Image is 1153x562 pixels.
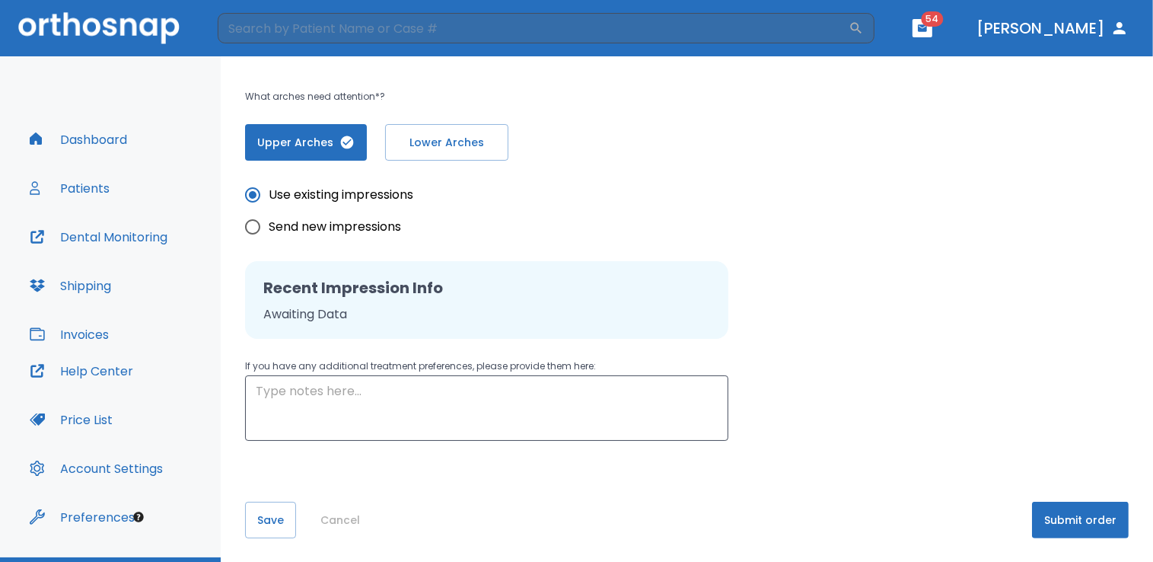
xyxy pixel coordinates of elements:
div: Tooltip anchor [132,510,145,524]
span: Upper Arches [260,135,352,151]
button: Dashboard [21,121,136,158]
button: Save [245,502,296,538]
p: Awaiting Data [263,305,710,324]
button: Invoices [21,316,118,353]
span: Send new impressions [269,218,401,236]
img: Orthosnap [18,12,180,43]
span: Use existing impressions [269,186,413,204]
button: Cancel [314,502,366,538]
button: Dental Monitoring [21,219,177,255]
button: Account Settings [21,450,172,487]
button: Help Center [21,353,142,389]
span: 54 [922,11,944,27]
button: Patients [21,170,119,206]
button: Preferences [21,499,144,535]
p: If you have any additional treatment preferences, please provide them here: [245,357,728,375]
button: [PERSON_NAME] [970,14,1135,42]
span: Lower Arches [401,135,492,151]
button: Price List [21,401,122,438]
button: Shipping [21,267,120,304]
button: Upper Arches [245,124,367,161]
h2: Recent Impression Info [263,276,710,299]
input: Search by Patient Name or Case # [218,13,849,43]
button: Submit order [1032,502,1129,538]
p: What arches need attention*? [245,88,760,106]
button: Lower Arches [385,124,508,161]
